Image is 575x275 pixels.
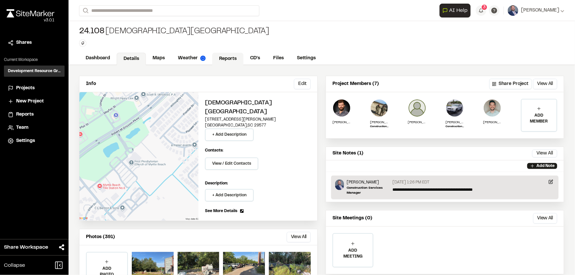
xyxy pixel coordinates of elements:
[536,163,555,169] p: Add Note
[287,232,311,242] button: View All
[332,150,363,157] p: Site Notes (1)
[508,5,518,16] img: User
[205,208,237,214] span: See More Details
[212,53,244,65] a: Reports
[171,52,212,65] a: Weather
[332,99,351,117] img: William Bartholomew
[86,234,115,241] p: Photos (391)
[333,248,373,260] p: ADD MEETING
[7,17,54,23] div: Oh geez...please don't...
[8,98,61,105] a: New Project
[533,79,557,89] button: View All
[205,189,254,202] button: + Add Description
[16,111,34,118] span: Reports
[370,125,388,129] p: Construction Rep.
[8,68,61,74] h3: Development Resource Group
[8,137,61,145] a: Settings
[532,150,557,157] button: View All
[489,79,532,89] button: Share Project
[205,157,258,170] button: View / Edit Contacts
[332,215,372,222] p: Site Meetings (0)
[7,9,54,17] img: rebrand.png
[393,179,430,185] p: [DATE] 1:26 PM EDT
[8,111,61,118] a: Reports
[483,120,502,125] p: [PERSON_NAME]
[8,39,61,46] a: Shares
[483,4,486,10] span: 3
[205,99,311,117] h2: [DEMOGRAPHIC_DATA][GEOGRAPHIC_DATA]
[8,85,61,92] a: Projects
[4,243,48,251] span: Share Workspace
[347,185,390,195] p: Construction Services Manager
[4,57,65,63] p: Current Workspace
[205,117,311,123] p: [STREET_ADDRESS][PERSON_NAME]
[347,179,390,185] p: [PERSON_NAME]
[79,26,104,37] span: 24.108
[533,213,557,224] button: View All
[408,99,426,117] img: Jason Hager
[16,85,35,92] span: Projects
[79,40,86,47] button: Edit Tags
[446,120,464,125] p: [PERSON_NAME]
[521,7,559,14] span: [PERSON_NAME]
[332,120,351,125] p: [PERSON_NAME]
[8,124,61,131] a: Team
[79,5,91,16] button: Search
[267,52,290,65] a: Files
[79,52,117,65] a: Dashboard
[205,128,254,141] button: + Add Description
[294,79,311,89] button: Edit
[370,120,388,125] p: [PERSON_NAME]
[16,39,32,46] span: Shares
[408,120,426,125] p: [PERSON_NAME]
[16,98,44,105] span: New Project
[440,4,473,17] div: Open AI Assistant
[205,123,311,128] p: [GEOGRAPHIC_DATA] , SC 29577
[446,99,464,117] img: Timothy Clark
[16,124,28,131] span: Team
[449,7,468,14] span: AI Help
[476,5,486,16] button: 3
[79,26,269,37] div: [DEMOGRAPHIC_DATA][GEOGRAPHIC_DATA]
[146,52,171,65] a: Maps
[332,80,379,88] p: Project Members (7)
[522,113,557,124] p: ADD MEMBER
[117,53,146,65] a: Details
[205,148,223,153] p: Contacts:
[335,179,344,190] img: Jake Rosiek
[508,5,564,16] button: [PERSON_NAME]
[205,180,311,186] p: Description:
[244,52,267,65] a: CD's
[483,99,502,117] img: MARK E STOUGHTON JR
[446,125,464,129] p: Construction Representative
[200,56,206,61] img: precipai.png
[4,261,25,269] span: Collapse
[86,80,96,88] p: Info
[440,4,471,17] button: Open AI Assistant
[370,99,388,117] img: Dillon Hackett
[16,137,35,145] span: Settings
[290,52,322,65] a: Settings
